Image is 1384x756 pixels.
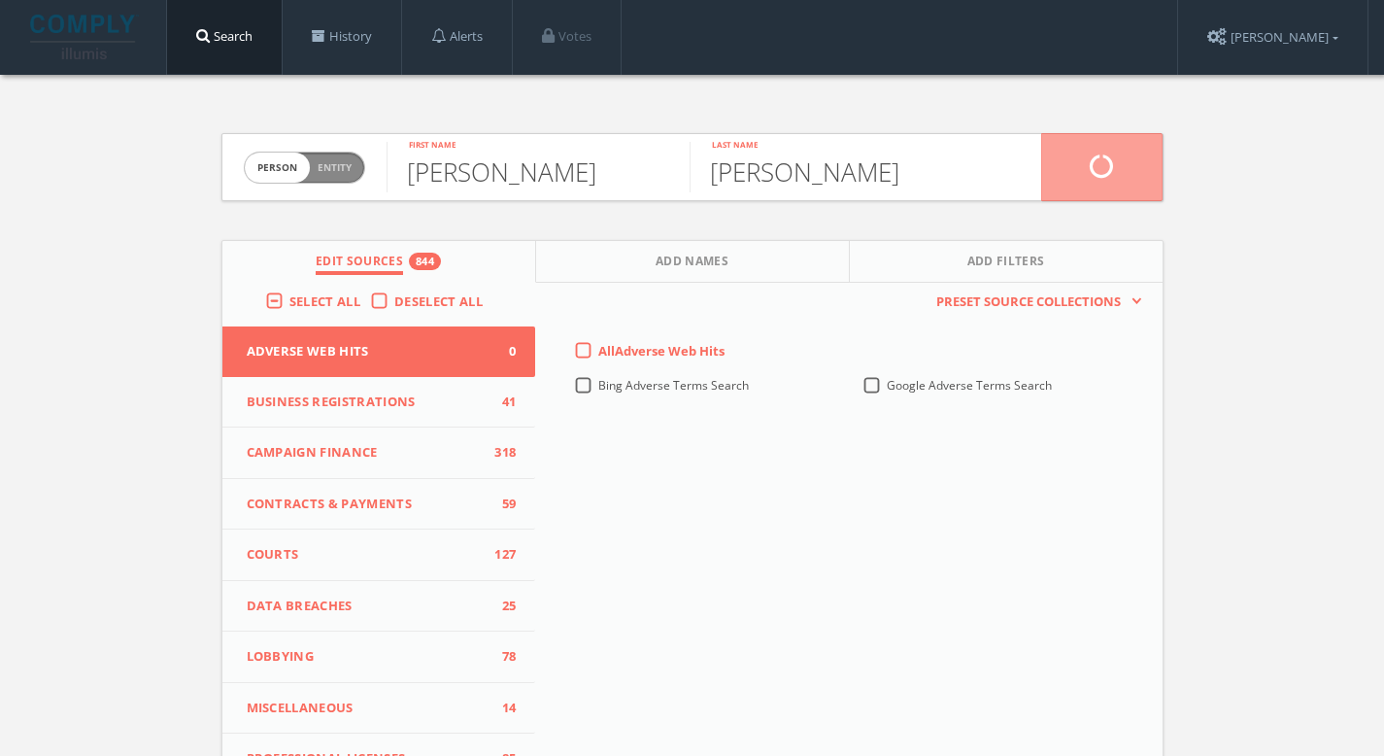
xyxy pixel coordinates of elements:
span: Edit Sources [316,253,403,275]
span: Miscellaneous [247,699,488,718]
span: 41 [487,393,516,412]
button: Business Registrations41 [222,377,536,429]
button: Edit Sources844 [222,241,536,283]
button: Preset Source Collections [927,292,1142,312]
span: Google Adverse Terms Search [887,377,1052,394]
img: illumis [30,15,139,59]
span: Select All [289,292,360,310]
span: 78 [487,647,516,667]
span: Add Filters [967,253,1045,275]
button: Data Breaches25 [222,581,536,633]
span: Preset Source Collections [927,292,1131,312]
button: Miscellaneous14 [222,683,536,735]
button: Add Filters [850,241,1163,283]
span: 0 [487,342,516,361]
button: Lobbying78 [222,632,536,683]
span: Adverse Web Hits [247,342,488,361]
span: 318 [487,443,516,463]
span: 127 [487,545,516,565]
span: Deselect All [394,292,483,310]
span: 14 [487,699,516,718]
button: Contracts & Payments59 [222,479,536,531]
button: Adverse Web Hits0 [222,326,536,377]
button: Campaign Finance318 [222,428,536,479]
span: 25 [487,597,516,616]
div: 844 [409,253,441,270]
button: Add Names [536,241,850,283]
span: All Adverse Web Hits [598,342,725,360]
span: Entity [318,160,352,175]
span: Contracts & Payments [247,495,488,514]
span: 59 [487,495,516,514]
span: Bing Adverse Terms Search [598,377,749,394]
span: Lobbying [247,647,488,667]
span: person [245,153,310,183]
span: Add Names [656,253,728,275]
button: Courts127 [222,530,536,581]
span: Courts [247,545,488,565]
span: Data Breaches [247,597,488,616]
span: Campaign Finance [247,443,488,463]
span: Business Registrations [247,393,488,412]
